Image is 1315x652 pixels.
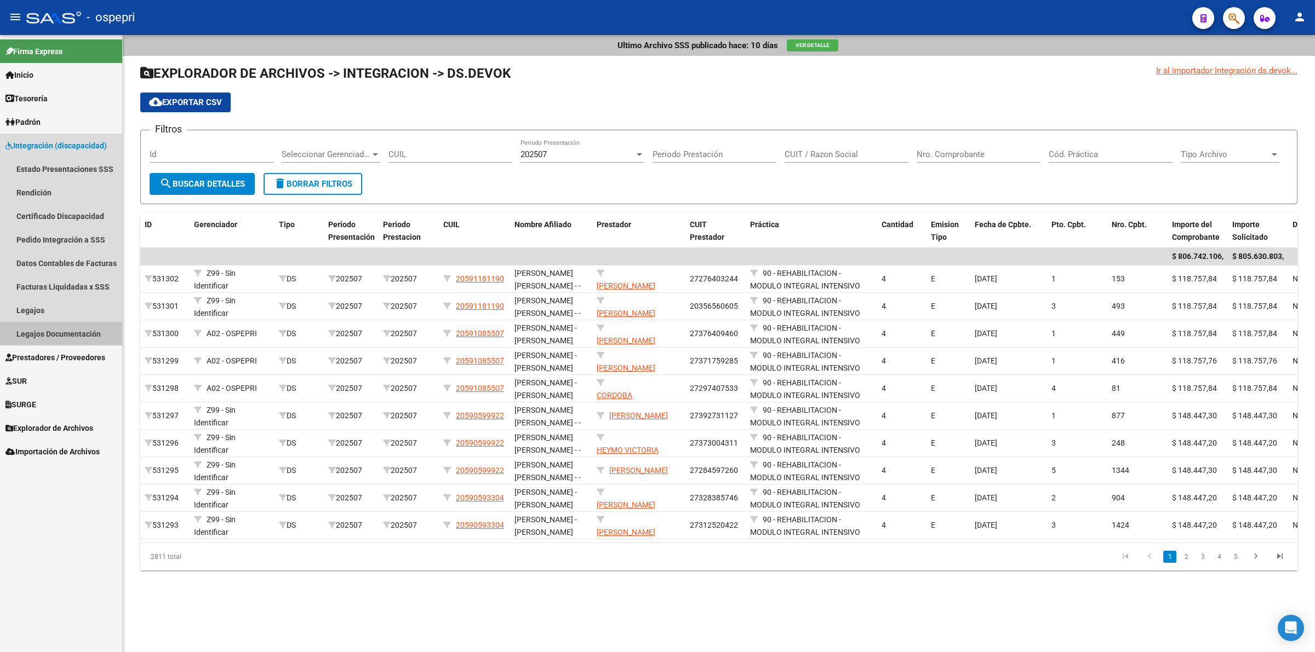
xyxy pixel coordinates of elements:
[328,492,374,504] div: 202507
[690,302,738,310] span: 20356560605
[1232,521,1277,529] span: $ 148.447,20
[597,391,655,412] span: CORDOBA [PERSON_NAME]
[1172,220,1220,241] span: Importe del Comprobante
[690,466,738,475] span: 27284597260
[1051,384,1056,393] span: 4
[514,460,581,482] span: [PERSON_NAME] [PERSON_NAME] - -
[931,411,935,420] span: E
[882,411,886,420] span: 4
[328,355,374,367] div: 202507
[1172,329,1217,338] span: $ 118.757,84
[931,356,935,365] span: E
[1245,551,1266,563] a: go to next page
[1172,438,1217,447] span: $ 148.447,20
[279,355,319,367] div: DS
[383,382,434,395] div: 202507
[1232,252,1293,261] span: $ 805.630.803,14
[145,492,185,504] div: 531294
[1196,551,1209,563] a: 3
[609,411,668,420] span: [PERSON_NAME]
[1172,521,1217,529] span: $ 148.447,20
[1112,466,1129,475] span: 1344
[328,300,374,313] div: 202507
[1051,302,1056,310] span: 3
[618,39,778,51] p: Ultimo Archivo SSS publicado hace: 10 días
[1172,356,1217,365] span: $ 118.757,76
[328,327,374,340] div: 202507
[882,329,886,338] span: 4
[975,329,997,338] span: [DATE]
[5,351,105,363] span: Prestadores / Proveedores
[328,519,374,532] div: 202507
[750,378,860,412] span: 90 - REHABILITACION - MODULO INTEGRAL INTENSIVO (SEMANAL)
[1051,329,1056,338] span: 1
[1213,551,1226,563] a: 4
[383,464,434,477] div: 202507
[975,493,997,502] span: [DATE]
[1232,356,1277,365] span: $ 118.757,76
[279,437,319,449] div: DS
[279,220,295,229] span: Tipo
[194,488,236,509] span: Z99 - Sin Identificar
[150,173,255,195] button: Buscar Detalles
[690,384,738,393] span: 27297407533
[328,464,374,477] div: 202507
[975,466,997,475] span: [DATE]
[145,382,185,395] div: 531298
[514,433,581,454] span: [PERSON_NAME] [PERSON_NAME] - -
[597,363,655,385] span: [PERSON_NAME] [PERSON_NAME]
[328,382,374,395] div: 202507
[1293,411,1298,420] span: N
[207,384,257,393] span: A02 - OSPEPRI
[5,93,48,105] span: Tesorería
[1051,466,1056,475] span: 5
[690,220,724,241] span: CUIT Prestador
[1229,551,1242,563] a: 5
[690,329,738,338] span: 27376409460
[931,521,935,529] span: E
[383,409,434,422] div: 202507
[273,179,352,189] span: Borrar Filtros
[750,406,860,440] span: 90 - REHABILITACION - MODULO INTEGRAL INTENSIVO (SEMANAL)
[456,274,504,283] span: 20591181190
[383,300,434,313] div: 202507
[1270,551,1290,563] a: go to last page
[1051,274,1056,283] span: 1
[1278,615,1304,641] div: Open Intercom Messenger
[1112,302,1125,310] span: 493
[931,274,935,283] span: E
[690,521,738,529] span: 27312520422
[1112,411,1125,420] span: 877
[514,515,577,536] span: [PERSON_NAME] - [PERSON_NAME]
[194,296,236,318] span: Z99 - Sin Identificar
[970,213,1047,249] datatable-header-cell: Fecha de Cpbte.
[190,213,275,249] datatable-header-cell: Gerenciador
[882,438,886,447] span: 4
[882,466,886,475] span: 4
[279,327,319,340] div: DS
[282,149,370,159] span: Seleccionar Gerenciador
[1293,10,1306,24] mat-icon: person
[145,220,152,229] span: ID
[690,274,738,283] span: 27276403244
[273,177,287,190] mat-icon: delete
[194,269,236,290] span: Z99 - Sin Identificar
[328,437,374,449] div: 202507
[1051,521,1056,529] span: 3
[194,433,236,454] span: Z99 - Sin Identificar
[1194,547,1211,566] li: page 3
[145,409,185,422] div: 531297
[1172,466,1217,475] span: $ 148.447,30
[264,173,362,195] button: Borrar Filtros
[1051,220,1086,229] span: Pto. Cpbt.
[685,213,746,249] datatable-header-cell: CUIT Prestador
[1168,213,1228,249] datatable-header-cell: Importe del Comprobante
[383,492,434,504] div: 202507
[514,269,581,290] span: [PERSON_NAME] [PERSON_NAME] - -
[877,213,927,249] datatable-header-cell: Cantidad
[379,213,439,249] datatable-header-cell: Periodo Prestacion
[145,327,185,340] div: 531300
[328,273,374,285] div: 202507
[5,446,100,458] span: Importación de Archivos
[1051,411,1056,420] span: 1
